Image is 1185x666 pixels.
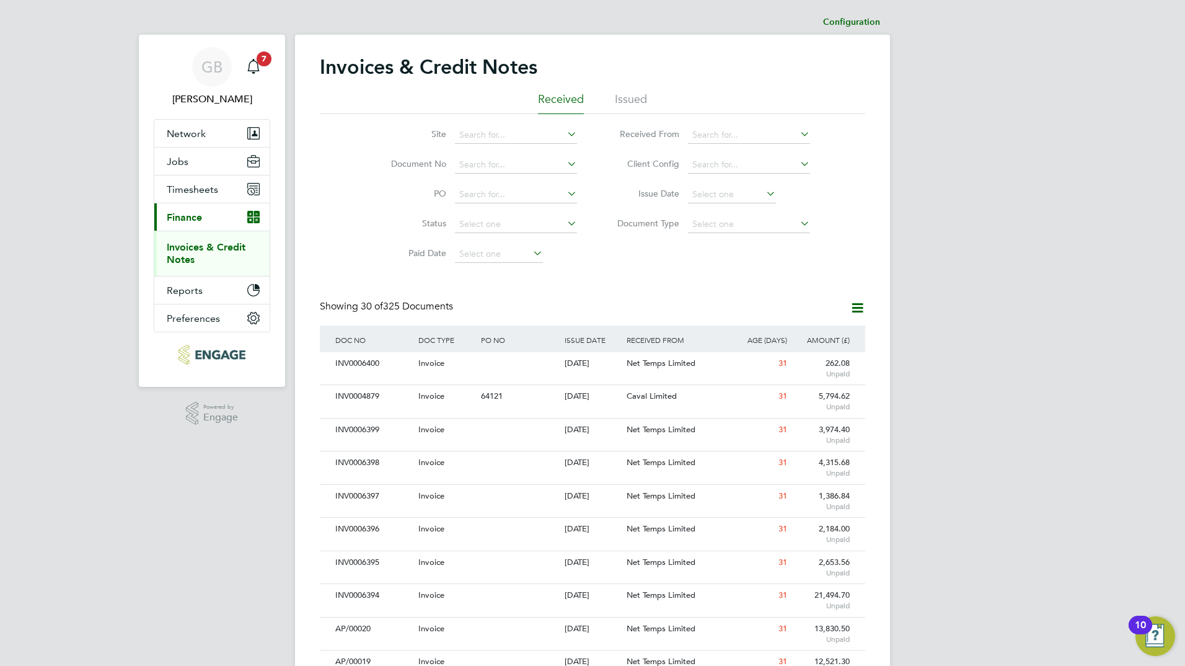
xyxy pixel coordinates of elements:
[790,618,853,650] div: 13,830.50
[778,457,787,468] span: 31
[778,557,787,567] span: 31
[154,203,270,231] button: Finance
[790,551,853,584] div: 2,653.56
[375,128,446,140] label: Site
[793,468,850,478] span: Unpaid
[608,218,679,229] label: Document Type
[332,618,415,641] div: AP/00020
[627,391,677,401] span: Caval Limited
[562,518,624,541] div: [DATE]
[167,313,220,324] span: Preferences
[538,92,584,114] li: Received
[481,391,503,401] span: 64121
[1135,625,1146,641] div: 10
[418,391,444,401] span: Invoice
[154,231,270,276] div: Finance
[418,358,444,368] span: Invoice
[332,385,415,408] div: INV0004879
[688,156,810,174] input: Search for...
[790,326,853,354] div: AMOUNT (£)
[241,47,266,87] a: 7
[361,300,453,313] span: 325 Documents
[793,601,850,611] span: Unpaid
[793,435,850,445] span: Unpaid
[154,120,270,147] button: Network
[139,35,285,387] nav: Main navigation
[778,491,787,501] span: 31
[793,502,850,512] span: Unpaid
[562,352,624,375] div: [DATE]
[793,634,850,644] span: Unpaid
[415,326,478,354] div: DOC TYPE
[608,188,679,199] label: Issue Date
[418,424,444,435] span: Invoice
[688,216,810,233] input: Select one
[627,590,695,600] span: Net Temps Limited
[823,10,880,35] li: Configuration
[375,247,446,259] label: Paid Date
[332,352,415,375] div: INV0006400
[627,491,695,501] span: Net Temps Limited
[1135,616,1175,656] button: Open Resource Center, 10 new notifications
[418,457,444,468] span: Invoice
[418,523,444,534] span: Invoice
[778,424,787,435] span: 31
[320,55,537,79] h2: Invoices & Credit Notes
[203,412,238,423] span: Engage
[688,127,810,144] input: Search for...
[562,326,624,354] div: ISSUE DATE
[418,557,444,567] span: Invoice
[790,485,853,517] div: 1,386.84
[257,51,271,66] span: 7
[627,424,695,435] span: Net Temps Limited
[627,623,695,634] span: Net Temps Limited
[332,551,415,574] div: INV0006395
[320,300,456,313] div: Showing
[562,485,624,508] div: [DATE]
[562,584,624,607] div: [DATE]
[332,326,415,354] div: DOC NO
[608,128,679,140] label: Received From
[790,385,853,417] div: 5,794.62
[167,285,203,296] span: Reports
[793,369,850,379] span: Unpaid
[793,402,850,412] span: Unpaid
[627,358,695,368] span: Net Temps Limited
[332,485,415,508] div: INV0006397
[375,218,446,229] label: Status
[167,156,188,167] span: Jobs
[418,590,444,600] span: Invoice
[375,188,446,199] label: PO
[790,518,853,550] div: 2,184.00
[332,451,415,474] div: INV0006398
[167,211,202,223] span: Finance
[455,127,577,144] input: Search for...
[562,385,624,408] div: [DATE]
[790,419,853,451] div: 3,974.40
[154,277,270,304] button: Reports
[790,584,853,616] div: 21,494.70
[375,158,446,169] label: Document No
[203,402,238,412] span: Powered by
[167,184,218,195] span: Timesheets
[332,419,415,442] div: INV0006399
[778,523,787,534] span: 31
[154,92,270,107] span: Grace Bryce-Muir
[154,304,270,332] button: Preferences
[688,186,776,203] input: Select one
[562,551,624,574] div: [DATE]
[627,523,695,534] span: Net Temps Limited
[627,457,695,468] span: Net Temps Limited
[154,175,270,203] button: Timesheets
[167,128,206,140] span: Network
[478,326,561,354] div: PO NO
[418,623,444,634] span: Invoice
[332,584,415,607] div: INV0006394
[793,535,850,544] span: Unpaid
[562,618,624,641] div: [DATE]
[154,47,270,107] a: GB[PERSON_NAME]
[418,491,444,501] span: Invoice
[778,623,787,634] span: 31
[627,557,695,567] span: Net Temps Limited
[154,345,270,365] a: Go to home page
